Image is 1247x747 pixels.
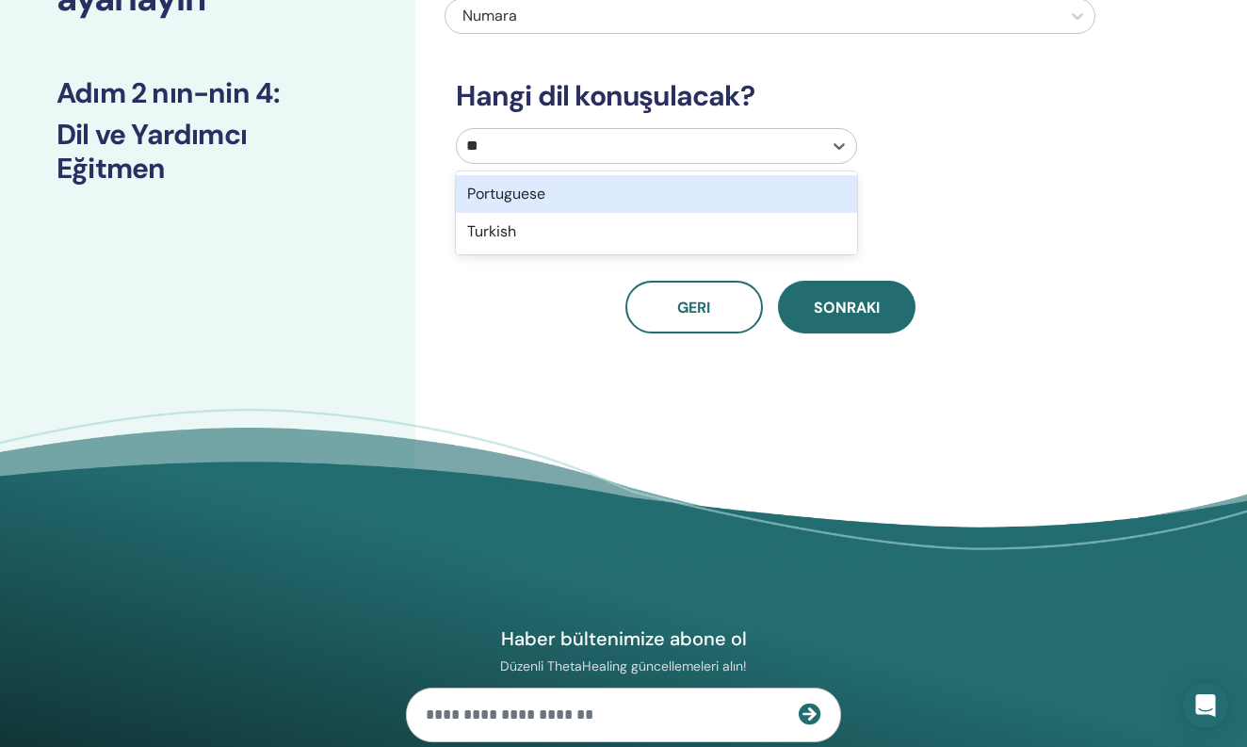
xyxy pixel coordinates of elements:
[625,281,763,333] button: Geri
[406,658,841,674] p: Düzenli ThetaHealing güncellemeleri alın!
[445,79,1095,113] h3: Hangi dil konuşulacak?
[1183,683,1228,728] div: Open Intercom Messenger
[462,6,517,25] span: Numara
[456,175,856,213] div: Portuguese
[57,76,359,110] h3: Adım 2 nın-nin 4 :
[677,298,710,317] span: Geri
[406,626,841,651] h4: Haber bültenimize abone ol
[456,213,856,251] div: Turkish
[814,298,880,317] span: Sonraki
[778,281,915,333] button: Sonraki
[57,118,359,186] h3: Dil ve Yardımcı Eğitmen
